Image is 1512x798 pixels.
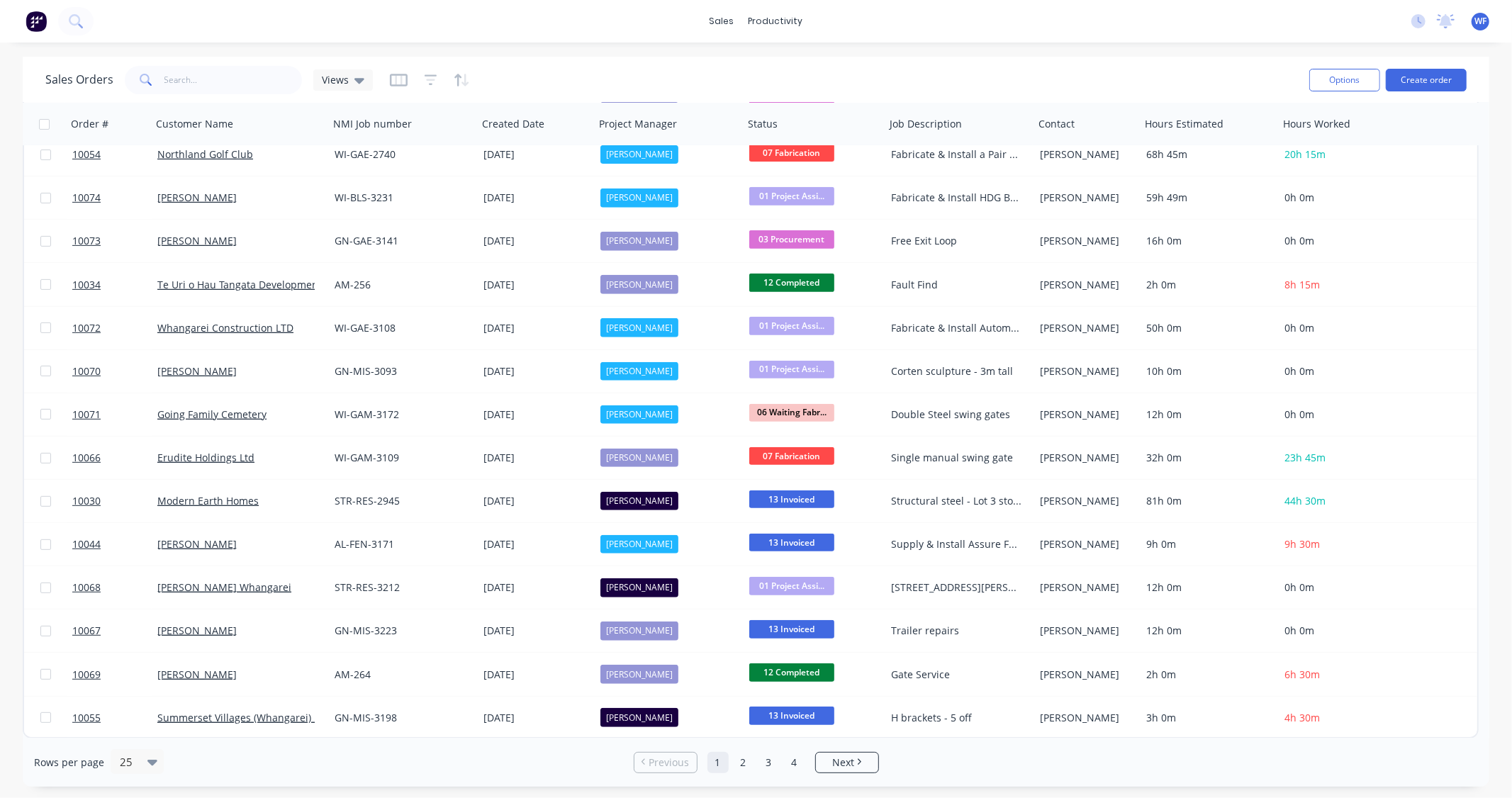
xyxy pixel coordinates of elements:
span: 10066 [72,451,101,465]
a: 10071 [72,393,157,436]
div: [PERSON_NAME] [1040,147,1130,162]
span: WF [1474,15,1486,28]
div: [PERSON_NAME] [600,708,678,726]
div: 59h 49m [1146,191,1267,205]
div: [PERSON_NAME] [1040,494,1130,508]
div: GN-GAE-3141 [335,234,465,248]
div: [DATE] [483,234,589,248]
div: [PERSON_NAME] [600,362,678,381]
div: [PERSON_NAME] [600,318,678,337]
a: 10073 [72,220,157,262]
img: Factory [26,11,47,32]
a: Page 3 [758,752,780,773]
div: [STREET_ADDRESS][PERSON_NAME] [891,580,1021,595]
div: [DATE] [483,408,589,422]
div: Hours Estimated [1145,117,1223,131]
div: [PERSON_NAME] [1040,278,1130,292]
div: [DATE] [483,624,589,638]
span: 10044 [72,537,101,551]
div: NMI Job number [333,117,412,131]
div: [DATE] [483,191,589,205]
div: H brackets - 5 off [891,711,1021,725]
span: 07 Fabrication [749,144,834,162]
div: sales [702,11,741,32]
div: [PERSON_NAME] [600,535,678,553]
span: 01 Project Assi... [749,317,834,335]
div: [DATE] [483,147,589,162]
div: [DATE] [483,580,589,595]
span: 44h 30m [1284,494,1326,507]
a: 10030 [72,480,157,522]
div: [PERSON_NAME] [1040,408,1130,422]
div: [PERSON_NAME] [1040,451,1130,465]
div: [PERSON_NAME] [600,622,678,640]
div: WI-BLS-3231 [335,191,465,205]
a: 10066 [72,437,157,479]
div: STR-RES-3212 [335,580,465,595]
span: 10055 [72,711,101,725]
span: 0h 0m [1284,191,1314,204]
span: 13 Invoiced [749,620,834,638]
div: [DATE] [483,668,589,682]
span: 10068 [72,580,101,595]
a: Next page [816,755,878,770]
div: [DATE] [483,278,589,292]
div: Fault Find [891,278,1021,292]
div: [PERSON_NAME] [1040,537,1130,551]
div: GN-MIS-3198 [335,711,465,725]
span: 10071 [72,408,101,422]
a: 10054 [72,133,157,176]
span: Views [322,72,349,87]
div: [PERSON_NAME] [1040,234,1130,248]
span: Previous [649,755,689,770]
a: 10055 [72,697,157,739]
div: [DATE] [483,364,589,378]
span: 0h 0m [1284,624,1314,637]
a: Te Uri o Hau Tangata Development Ltd [157,278,340,291]
a: [PERSON_NAME] [157,364,237,378]
div: Contact [1038,117,1075,131]
span: 13 Invoiced [749,534,834,551]
span: 10054 [72,147,101,162]
span: 13 Invoiced [749,707,834,724]
a: [PERSON_NAME] [157,234,237,247]
span: 10073 [72,234,101,248]
div: AM-256 [335,278,465,292]
div: Supply & Install Assure Fencing with Custom Posts. [891,537,1021,551]
div: 16h 0m [1146,234,1267,248]
div: 9h 0m [1146,537,1267,551]
a: 10034 [72,264,157,306]
span: 0h 0m [1284,408,1314,421]
div: Double Steel swing gates [891,408,1021,422]
span: 6h 30m [1284,668,1320,681]
div: AM-264 [335,668,465,682]
input: Search... [164,66,303,94]
div: [DATE] [483,494,589,508]
a: 10070 [72,350,157,393]
span: 10067 [72,624,101,638]
div: [PERSON_NAME] [1040,321,1130,335]
span: 12 Completed [749,663,834,681]
div: WI-GAE-2740 [335,147,465,162]
a: 10044 [72,523,157,566]
a: Summerset Villages (Whangarei) Limited [157,711,349,724]
div: [DATE] [483,451,589,465]
h1: Sales Orders [45,73,113,86]
div: Status [748,117,778,131]
div: [PERSON_NAME] [600,189,678,207]
a: [PERSON_NAME] [157,191,237,204]
span: 0h 0m [1284,580,1314,594]
span: 13 Invoiced [749,490,834,508]
div: 2h 0m [1146,278,1267,292]
div: Single manual swing gate [891,451,1021,465]
div: Job Description [890,117,962,131]
div: GN-MIS-3223 [335,624,465,638]
a: [PERSON_NAME] [157,624,237,637]
div: Hours Worked [1283,117,1350,131]
span: 10034 [72,278,101,292]
div: [PERSON_NAME] [1040,364,1130,378]
div: 12h 0m [1146,580,1267,595]
div: 68h 45m [1146,147,1267,162]
a: Modern Earth Homes [157,494,259,507]
span: 8h 15m [1284,278,1320,291]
